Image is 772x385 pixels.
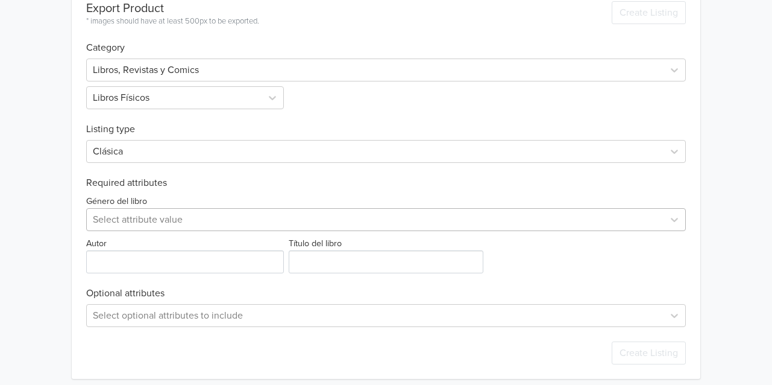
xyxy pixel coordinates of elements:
[86,28,686,54] h6: Category
[612,342,686,364] button: Create Listing
[86,109,686,135] h6: Listing type
[86,288,686,299] h6: Optional attributes
[86,237,107,250] label: Autor
[86,195,147,208] label: Género del libro
[86,177,686,189] h6: Required attributes
[612,1,686,24] button: Create Listing
[86,16,259,28] div: * images should have at least 500px to be exported.
[86,1,259,16] div: Export Product
[289,237,342,250] label: Título del libro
